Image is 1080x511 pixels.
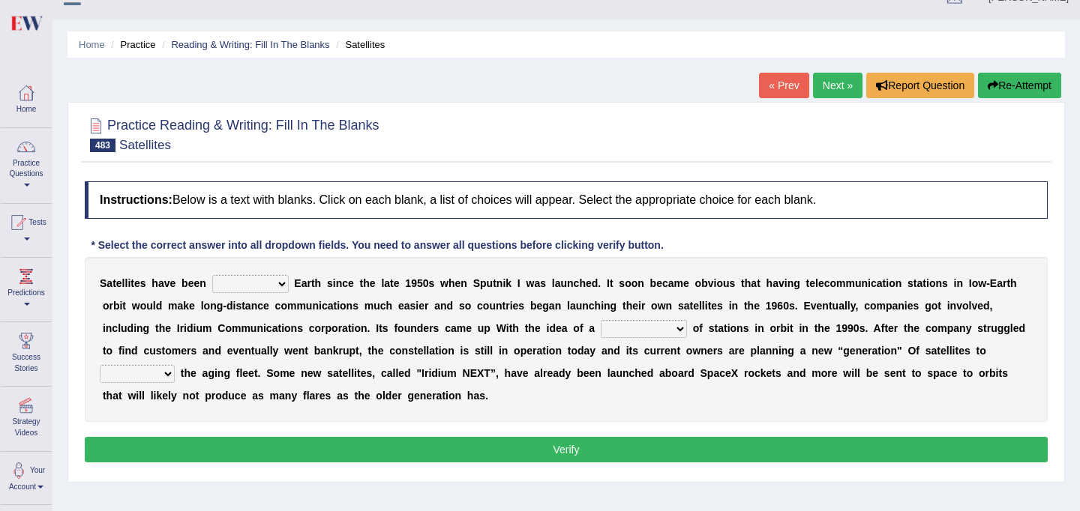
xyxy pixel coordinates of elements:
b: p [886,300,892,312]
b: t [622,300,626,312]
a: Your Account [1,452,52,501]
b: n [346,300,353,312]
b: l [847,300,850,312]
b: a [549,300,555,312]
b: i [127,277,130,289]
b: r [424,300,428,312]
b: 1 [766,300,772,312]
b: o [140,300,147,312]
b: t [311,277,315,289]
b: t [333,300,337,312]
b: n [199,277,206,289]
b: E [294,277,301,289]
b: i [119,300,122,312]
b: i [233,300,236,312]
b: e [693,300,699,312]
b: a [772,277,778,289]
b: o [625,277,631,289]
b: s [327,277,333,289]
b: t [1006,277,1010,289]
b: n [312,300,319,312]
b: m [674,277,683,289]
b: n [956,277,963,289]
b: n [440,300,447,312]
b: n [950,300,957,312]
b: n [822,300,829,312]
b: n [666,300,673,312]
b: c [477,300,483,312]
b: t [690,300,694,312]
b: g [217,300,223,312]
b: o [631,277,638,289]
b: n [898,300,904,312]
b: h [766,277,773,289]
b: u [306,300,313,312]
b: s [352,300,358,312]
b: u [146,300,153,312]
b: b [701,277,708,289]
b: h [748,300,754,312]
b: a [328,300,334,312]
b: l [201,300,204,312]
a: Practice Questions [1,128,52,199]
b: i [705,300,708,312]
b: r [1003,277,1006,289]
b: b [113,300,120,312]
b: E [990,277,997,289]
span: 483 [90,139,115,152]
b: c [342,277,348,289]
b: n [496,277,503,289]
b: e [394,277,400,289]
b: t [360,277,364,289]
b: i [638,300,641,312]
b: e [418,300,424,312]
b: c [380,300,386,312]
b: i [904,300,907,312]
b: i [729,300,732,312]
b: i [103,322,106,334]
b: i [954,277,957,289]
b: s [235,300,241,312]
b: a [178,300,184,312]
b: h [448,277,455,289]
b: e [193,277,199,289]
b: l [153,300,156,312]
b: i [784,277,787,289]
b: a [838,300,844,312]
b: l [844,300,847,312]
b: e [818,277,824,289]
b: b [650,277,657,289]
b: o [889,277,895,289]
b: u [487,277,493,289]
b: c [871,277,877,289]
b: a [301,277,307,289]
b: m [168,300,177,312]
b: u [723,277,730,289]
b: o [830,277,837,289]
b: g [610,300,617,312]
b: b [181,277,188,289]
b: g [542,300,549,312]
b: v [971,300,977,312]
b: e [711,300,717,312]
b: t [744,300,748,312]
b: s [907,277,913,289]
button: Report Question [866,73,974,98]
b: a [158,277,164,289]
b: o [204,300,211,312]
b: a [917,277,923,289]
b: r [505,300,509,312]
b: h [386,300,393,312]
b: S [100,277,106,289]
b: e [536,300,542,312]
b: n [210,300,217,312]
b: e [348,277,354,289]
b: c [589,300,595,312]
b: h [363,277,370,289]
b: n [582,300,589,312]
b: i [337,300,340,312]
b: c [662,277,668,289]
a: Success Stories [1,322,52,381]
b: k [505,277,511,289]
b: n [604,300,610,312]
